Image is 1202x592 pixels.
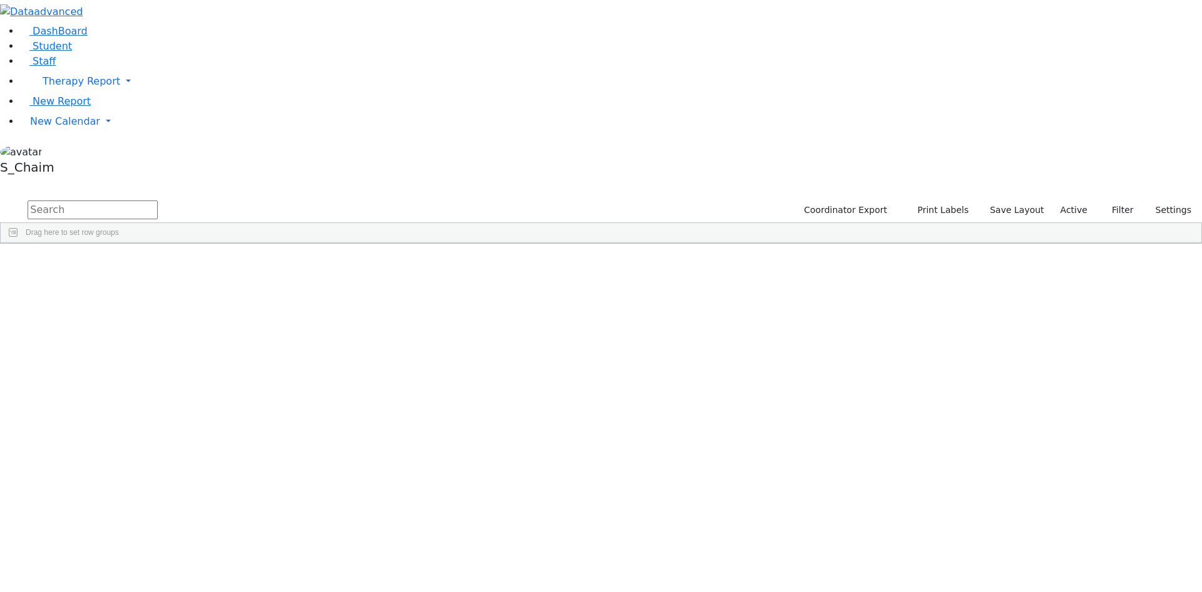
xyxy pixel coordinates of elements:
a: New Calendar [20,109,1202,134]
span: Drag here to set row groups [26,228,119,237]
span: New Calendar [30,115,100,127]
label: Active [1055,200,1093,220]
span: Student [33,40,72,52]
a: DashBoard [20,25,88,37]
input: Search [28,200,158,219]
button: Print Labels [903,200,974,220]
button: Coordinator Export [796,200,893,220]
a: New Report [20,95,91,107]
span: DashBoard [33,25,88,37]
a: Student [20,40,72,52]
button: Save Layout [984,200,1049,220]
button: Filter [1096,200,1139,220]
span: New Report [33,95,91,107]
a: Therapy Report [20,69,1202,94]
span: Therapy Report [43,75,120,87]
a: Staff [20,55,56,67]
span: Staff [33,55,56,67]
button: Settings [1139,200,1197,220]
